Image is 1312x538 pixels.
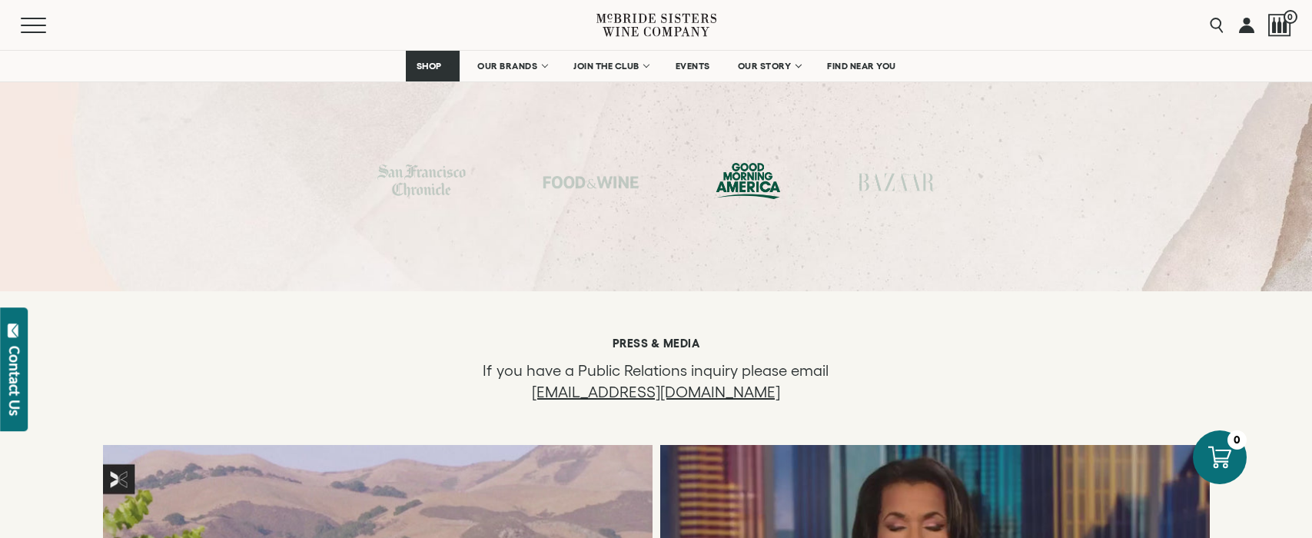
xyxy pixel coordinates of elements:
[532,384,781,400] a: [EMAIL_ADDRESS][DOMAIN_NAME]
[7,346,22,416] div: Contact Us
[440,360,871,403] p: If you have a Public Relations inquiry please email
[416,61,442,71] span: SHOP
[676,61,710,71] span: EVENTS
[195,337,1118,350] h6: Press & media
[477,61,537,71] span: OUR BRANDS
[1284,10,1297,24] span: 0
[406,51,460,81] a: SHOP
[563,51,658,81] a: JOIN THE CLUB
[728,51,810,81] a: OUR STORY
[738,61,792,71] span: OUR STORY
[666,51,720,81] a: EVENTS
[21,18,76,33] button: Mobile Menu Trigger
[817,51,906,81] a: FIND NEAR YOU
[467,51,556,81] a: OUR BRANDS
[1227,430,1247,450] div: 0
[827,61,896,71] span: FIND NEAR YOU
[573,61,639,71] span: JOIN THE CLUB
